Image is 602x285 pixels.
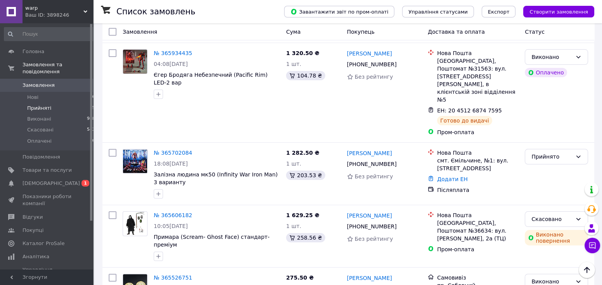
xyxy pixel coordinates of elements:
[525,68,567,77] div: Оплачено
[355,236,393,242] span: Без рейтингу
[87,116,95,123] span: 988
[585,238,600,253] button: Чат з покупцем
[286,150,319,156] span: 1 282.50 ₴
[437,176,468,182] a: Додати ЕН
[154,72,267,86] a: Єгер Бродяга Небезпечний (Pacific Rim) LED-2 вар
[286,161,301,167] span: 1 шт.
[531,215,572,223] div: Скасовано
[154,61,188,67] span: 04:08[DATE]
[347,149,392,157] a: [PERSON_NAME]
[23,167,72,174] span: Товари та послуги
[154,150,192,156] a: № 365702084
[27,94,38,101] span: Нові
[123,211,147,236] a: Фото товару
[23,266,72,280] span: Управління сайтом
[525,29,545,35] span: Статус
[286,275,314,281] span: 275.50 ₴
[123,50,147,74] img: Фото товару
[345,159,398,169] div: [PHONE_NUMBER]
[355,74,393,80] span: Без рейтингу
[23,253,49,260] span: Аналітика
[437,274,519,282] div: Самовивіз
[437,186,519,194] div: Післяплата
[23,214,43,221] span: Відгуки
[345,221,398,232] div: [PHONE_NUMBER]
[154,234,269,248] a: Примара (Scream- Ghost Face) стандарт-преміум
[437,57,519,104] div: [GEOGRAPHIC_DATA], Поштомат №31563: вул. [STREET_ADDRESS][PERSON_NAME], в клієнтській зоні відділ...
[92,105,95,112] span: 5
[286,29,300,35] span: Cума
[347,29,375,35] span: Покупець
[525,230,588,245] div: Виконано повернення
[437,157,519,172] div: смт. Ємільчине, №1: вул. [STREET_ADDRESS]
[286,50,319,56] span: 1 320.50 ₴
[23,193,72,207] span: Показники роботи компанії
[482,6,516,17] button: Експорт
[523,6,594,17] button: Створити замовлення
[515,8,594,14] a: Створити замовлення
[23,154,60,161] span: Повідомлення
[290,8,388,15] span: Завантажити звіт по пром-оплаті
[154,275,192,281] a: № 365526751
[437,211,519,219] div: Нова Пошта
[123,149,147,174] a: Фото товару
[92,94,95,101] span: 0
[531,152,572,161] div: Прийнято
[123,29,157,35] span: Замовлення
[123,49,147,74] a: Фото товару
[23,82,55,89] span: Замовлення
[286,212,319,218] span: 1 629.25 ₴
[347,212,392,219] a: [PERSON_NAME]
[25,12,93,19] div: Ваш ID: 3898246
[428,29,485,35] span: Доставка та оплата
[531,53,572,61] div: Виконано
[488,9,510,15] span: Експорт
[355,173,393,180] span: Без рейтингу
[402,6,474,17] button: Управління статусами
[25,5,83,12] span: warp
[123,150,147,173] img: Фото товару
[579,262,595,278] button: Наверх
[154,50,192,56] a: № 365934435
[286,71,325,80] div: 104.78 ₴
[437,49,519,57] div: Нова Пошта
[408,9,468,15] span: Управління статусами
[116,7,195,16] h1: Список замовлень
[437,107,502,114] span: ЕН: 20 4512 6874 7595
[437,219,519,242] div: [GEOGRAPHIC_DATA], Поштомат №36634: вул. [PERSON_NAME], 2а (ТЦ)
[529,9,588,15] span: Створити замовлення
[286,233,325,242] div: 258.56 ₴
[27,105,51,112] span: Прийняті
[286,223,301,229] span: 1 шт.
[23,61,93,75] span: Замовлення та повідомлення
[4,27,96,41] input: Пошук
[27,138,52,145] span: Оплачені
[23,48,44,55] span: Головна
[27,116,51,123] span: Виконані
[92,138,95,145] span: 0
[154,223,188,229] span: 10:05[DATE]
[23,240,64,247] span: Каталог ProSale
[437,128,519,136] div: Пром-оплата
[27,126,54,133] span: Скасовані
[347,50,392,57] a: [PERSON_NAME]
[284,6,394,17] button: Завантажити звіт по пром-оплаті
[437,149,519,157] div: Нова Пошта
[23,180,80,187] span: [DEMOGRAPHIC_DATA]
[347,274,392,282] a: [PERSON_NAME]
[82,180,89,187] span: 1
[87,126,95,133] span: 542
[286,171,325,180] div: 203.53 ₴
[125,212,145,236] img: Фото товару
[345,59,398,70] div: [PHONE_NUMBER]
[154,171,278,185] a: Залізна людина мк50 (Infinity War Iron Man) 3 варианту
[154,212,192,218] a: № 365606182
[23,227,43,234] span: Покупці
[286,61,301,67] span: 1 шт.
[437,245,519,253] div: Пром-оплата
[437,116,492,125] div: Готово до видачі
[154,161,188,167] span: 18:08[DATE]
